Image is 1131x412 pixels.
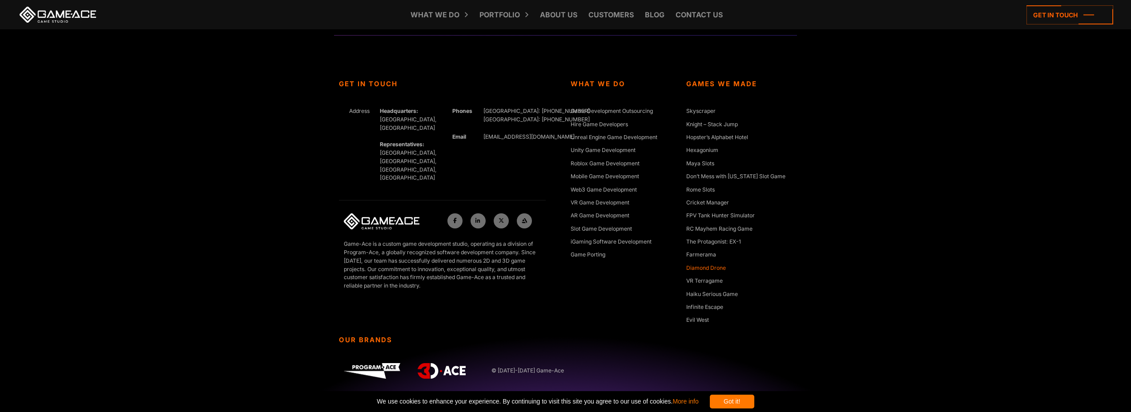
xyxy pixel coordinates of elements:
[686,199,729,208] a: Cricket Manager
[349,108,370,114] span: Address
[483,133,575,140] a: [EMAIL_ADDRESS][DOMAIN_NAME]
[686,290,738,299] a: Haiku Serious Game
[686,172,785,181] a: Don’t Mess with [US_STATE] Slot Game
[571,212,629,220] a: AR Game Development
[571,80,676,88] strong: What We Do
[686,133,748,142] a: Hopster’s Alphabet Hotel
[483,116,590,123] span: [GEOGRAPHIC_DATA]: [PHONE_NUMBER]
[380,141,424,148] strong: Representatives:
[686,107,716,116] a: Skyscraper
[686,186,715,195] a: Rome Slots
[375,107,437,182] div: [GEOGRAPHIC_DATA], [GEOGRAPHIC_DATA] [GEOGRAPHIC_DATA], [GEOGRAPHIC_DATA], [GEOGRAPHIC_DATA], [GE...
[380,108,418,114] strong: Headquarters:
[377,395,698,408] span: We use cookies to enhance your experience. By continuing to visit this site you agree to our use ...
[686,238,741,247] a: The Protagonist: EX-1
[452,108,472,114] strong: Phones
[686,80,792,88] strong: Games We Made
[571,133,657,142] a: Unreal Engine Game Development
[571,199,629,208] a: VR Game Development
[339,336,560,344] strong: Our Brands
[571,120,628,129] a: Hire Game Developers
[686,277,723,286] a: VR Terragame
[686,316,709,325] a: Evil West
[491,367,555,375] span: © [DATE]-[DATE] Game-Ace
[686,264,726,273] a: Diamond Drone
[418,363,466,379] img: 3D-Ace
[686,120,738,129] a: Knight – Stack Jump
[571,172,639,181] a: Mobile Game Development
[686,225,753,234] a: RC Mayhem Racing Game
[710,395,754,408] div: Got it!
[686,303,723,312] a: Infinite Escape
[686,160,714,168] a: Maya Slots
[571,238,652,247] a: iGaming Software Development
[571,107,653,116] a: Game Development Outsourcing
[339,80,546,88] strong: Get In Touch
[686,251,716,260] a: Farmerama
[483,108,590,114] span: [GEOGRAPHIC_DATA]: [PHONE_NUMBER]
[344,363,400,379] img: Program-Ace
[571,251,605,260] a: Game Porting
[672,398,698,405] a: More info
[452,133,466,140] strong: Email
[344,213,419,229] img: Game-Ace Logo
[686,212,755,220] a: FPV Tank Hunter Simulator
[1026,5,1113,24] a: Get in touch
[686,146,718,155] a: Hexagonium
[571,160,640,168] a: Roblox Game Development
[571,186,637,195] a: Web3 Game Development
[571,225,632,234] a: Slot Game Development
[571,146,636,155] a: Unity Game Development
[344,240,540,290] p: Game-Ace is a custom game development studio, operating as a division of Program-Ace, a globally ...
